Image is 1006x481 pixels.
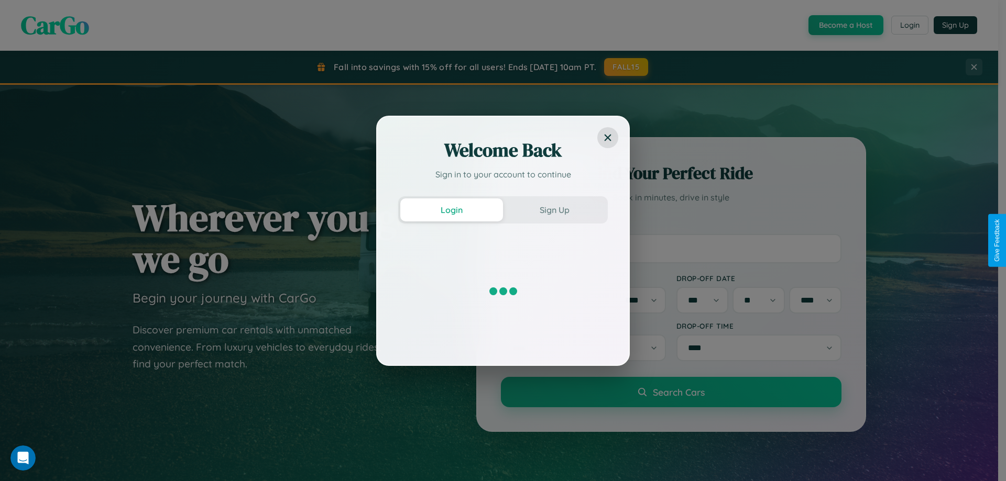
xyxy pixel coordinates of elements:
iframe: Intercom live chat [10,445,36,471]
button: Sign Up [503,198,606,221]
button: Login [400,198,503,221]
p: Sign in to your account to continue [398,168,608,181]
h2: Welcome Back [398,138,608,163]
div: Give Feedback [993,219,1001,262]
